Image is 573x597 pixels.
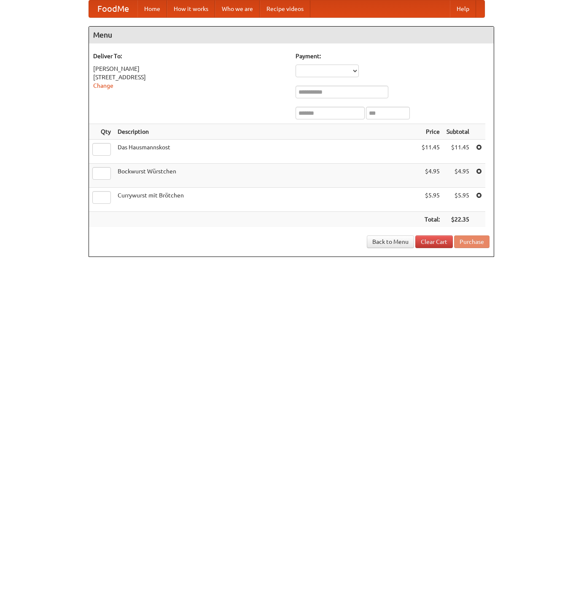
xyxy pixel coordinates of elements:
[114,140,418,164] td: Das Hausmannskost
[443,164,473,188] td: $4.95
[296,52,490,60] h5: Payment:
[418,188,443,212] td: $5.95
[418,164,443,188] td: $4.95
[443,124,473,140] th: Subtotal
[418,212,443,227] th: Total:
[137,0,167,17] a: Home
[367,235,414,248] a: Back to Menu
[215,0,260,17] a: Who we are
[114,188,418,212] td: Currywurst mit Brötchen
[93,52,287,60] h5: Deliver To:
[89,27,494,43] h4: Menu
[415,235,453,248] a: Clear Cart
[93,82,113,89] a: Change
[93,65,287,73] div: [PERSON_NAME]
[454,235,490,248] button: Purchase
[89,124,114,140] th: Qty
[418,124,443,140] th: Price
[443,188,473,212] td: $5.95
[114,124,418,140] th: Description
[443,140,473,164] td: $11.45
[114,164,418,188] td: Bockwurst Würstchen
[418,140,443,164] td: $11.45
[443,212,473,227] th: $22.35
[260,0,310,17] a: Recipe videos
[450,0,476,17] a: Help
[167,0,215,17] a: How it works
[93,73,287,81] div: [STREET_ADDRESS]
[89,0,137,17] a: FoodMe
